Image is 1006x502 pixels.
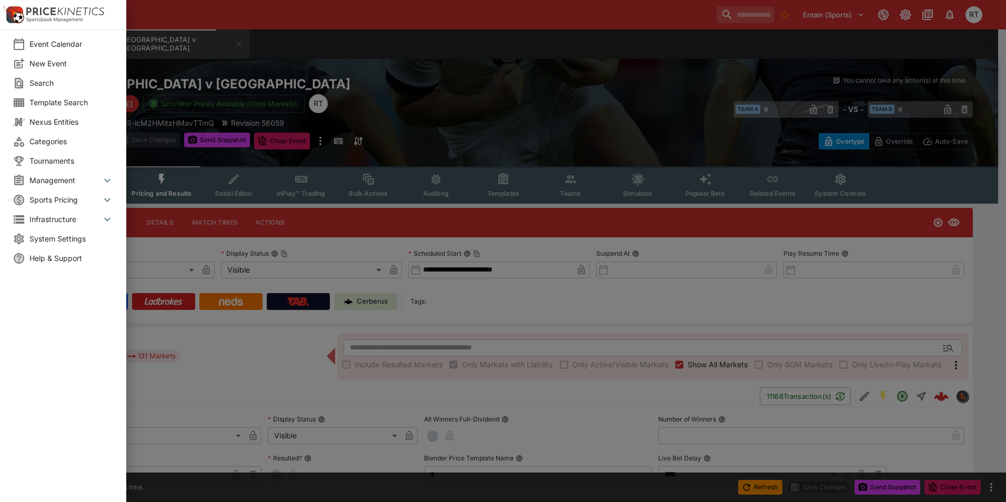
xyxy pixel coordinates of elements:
span: System Settings [29,233,114,244]
span: Search [29,77,114,88]
span: Nexus Entities [29,116,114,127]
span: Event Calendar [29,38,114,49]
span: Template Search [29,97,114,108]
span: Sports Pricing [29,194,101,205]
img: PriceKinetics Logo [3,4,24,25]
span: New Event [29,58,114,69]
span: Tournaments [29,155,114,166]
span: Management [29,175,101,186]
img: Sportsbook Management [26,17,83,22]
span: Help & Support [29,253,114,264]
span: Categories [29,136,114,147]
span: Infrastructure [29,214,101,225]
img: PriceKinetics [26,7,104,15]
